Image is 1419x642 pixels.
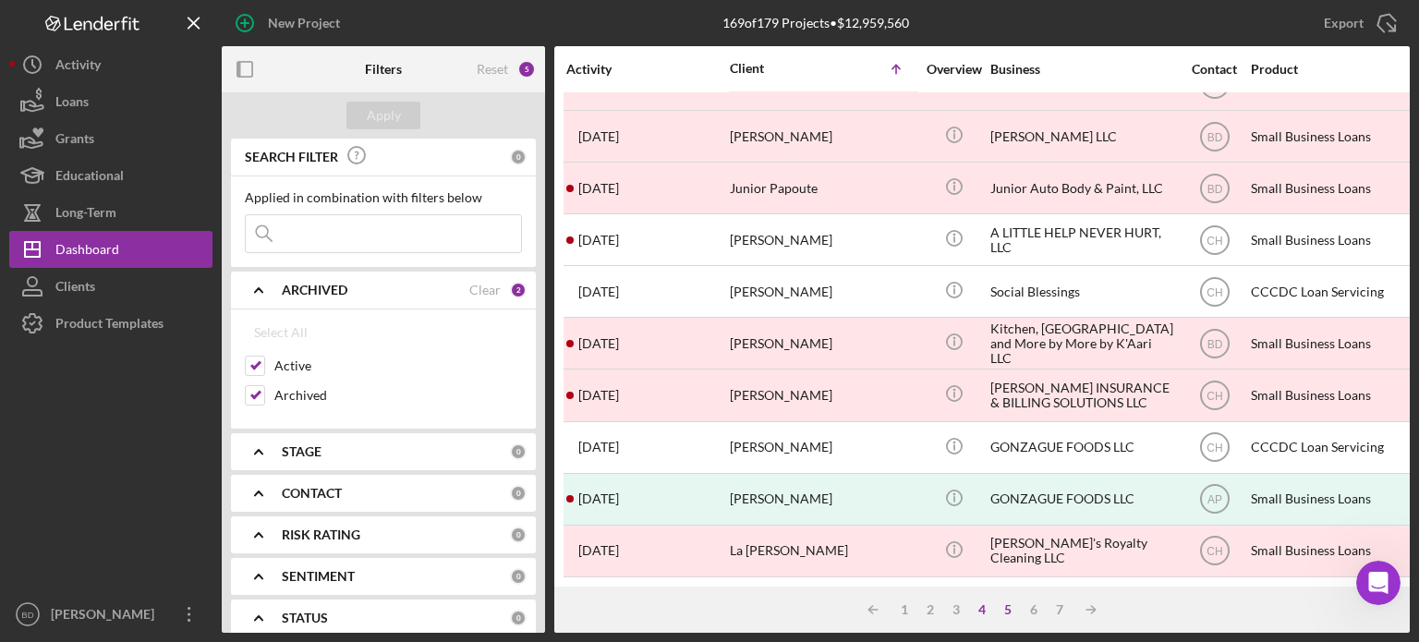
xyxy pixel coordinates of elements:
span: Help [291,500,324,513]
div: 3 [943,602,969,617]
text: AP [1207,493,1221,506]
p: Add-Ons & Integrations [18,304,329,323]
div: [PERSON_NAME] [730,475,915,524]
div: Applied in combination with filters below [245,190,522,205]
div: Clear [469,283,501,297]
div: [PERSON_NAME]'s Royalty Cleaning LLC [990,527,1175,575]
div: Long-Term [55,194,116,236]
label: Active [274,357,522,375]
p: Standard Lenderfit Forms [18,376,329,395]
button: Dashboard [9,231,212,268]
button: Export [1305,5,1410,42]
div: 0 [510,149,527,165]
div: 169 of 179 Projects • $12,959,560 [722,16,909,30]
text: CH [1207,545,1222,558]
text: CH [1207,390,1222,403]
div: 7 [1047,602,1073,617]
div: 4 [969,602,995,617]
span: 4 articles [18,327,79,346]
div: 5 [995,602,1021,617]
div: Client [730,61,822,76]
div: [PERSON_NAME] [730,370,915,419]
button: BD[PERSON_NAME] [9,596,212,633]
time: 2025-08-06 20:25 [578,233,619,248]
div: Contact [1180,62,1249,77]
span: Home [42,500,80,513]
b: STATUS [282,611,328,625]
div: Grants [55,120,94,162]
button: Activity [9,46,212,83]
button: Long-Term [9,194,212,231]
label: Archived [274,386,522,405]
button: Messages [123,454,246,527]
b: Filters [365,62,402,77]
text: CH [1207,442,1222,454]
div: Kitchen, [GEOGRAPHIC_DATA] and More by More by K'Aari LLC [990,319,1175,368]
div: [PERSON_NAME] [46,596,166,637]
div: [PERSON_NAME] LLC [990,112,1175,161]
iframe: To enrich screen reader interactions, please activate Accessibility in Grammarly extension settings [1356,561,1401,605]
h1: Help [162,7,212,39]
div: Reset [477,62,508,77]
div: Activity [55,46,101,88]
b: CONTACT [282,486,342,501]
span: 15 articles [18,183,86,202]
div: Junior Papoute [730,164,915,212]
span: 11 articles [18,399,86,418]
text: BD [21,610,33,620]
div: 0 [510,443,527,460]
div: Dashboard [55,231,119,273]
div: [PERSON_NAME] [730,267,915,316]
b: SEARCH FILTER [245,150,338,164]
div: New Project [268,5,340,42]
time: 2025-06-06 16:26 [578,440,619,454]
text: BD [1207,338,1222,351]
b: ARCHIVED [282,283,347,297]
button: Apply [346,102,420,129]
a: Grants [9,120,212,157]
text: BD [1207,130,1222,143]
button: Product Templates [9,305,212,342]
div: Loans [55,83,89,125]
time: 2025-07-31 16:42 [578,543,619,558]
time: 2024-07-04 06:21 [578,181,619,196]
div: 2 [510,282,527,298]
div: Activity [566,62,728,77]
time: 2025-02-24 07:11 [578,388,619,403]
div: Social Blessings [990,267,1175,316]
div: 6 [1021,602,1047,617]
span: 52 articles [18,255,86,274]
div: 0 [510,527,527,543]
p: Managing Participants [18,448,329,467]
div: [PERSON_NAME] [730,319,915,368]
div: 0 [510,485,527,502]
p: Getting Started with Lenderfit [18,160,329,179]
button: Loans [9,83,212,120]
p: How-To [18,232,329,251]
time: 2025-06-04 14:23 [578,285,619,299]
div: Select All [254,314,308,351]
div: 0 [510,568,527,585]
time: 2024-02-28 14:49 [578,129,619,144]
span: Messages [153,500,217,513]
text: CH [1207,285,1222,298]
div: [PERSON_NAME] [730,423,915,472]
input: Search for help [12,46,358,82]
div: 2 [917,602,943,617]
button: Educational [9,157,212,194]
b: STAGE [282,444,321,459]
text: BD [1207,182,1222,195]
text: CH [1207,234,1222,247]
button: Clients [9,268,212,305]
time: 2024-06-05 20:28 [578,491,619,506]
div: [PERSON_NAME] INSURANCE & BILLING SOLUTIONS LLC [990,370,1175,419]
div: Junior Auto Body & Paint, LLC [990,164,1175,212]
div: 5 [517,60,536,79]
div: A LITTLE HELP NEVER HURT, LLC [990,215,1175,264]
div: GONZAGUE FOODS LLC [990,475,1175,524]
button: New Project [222,5,358,42]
